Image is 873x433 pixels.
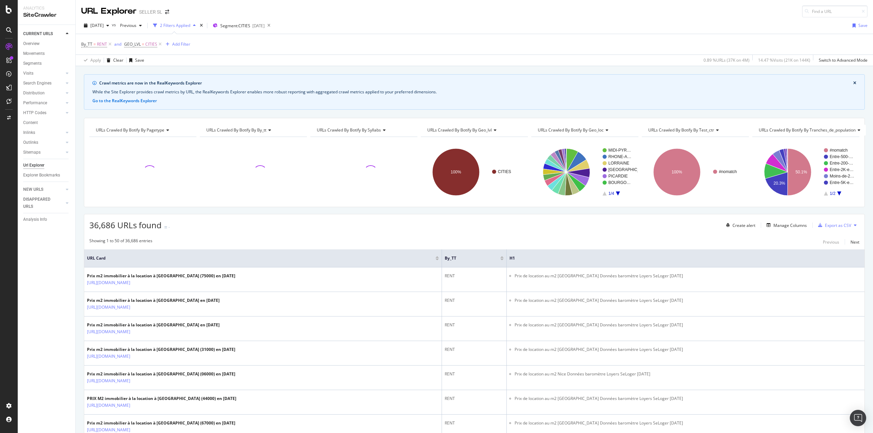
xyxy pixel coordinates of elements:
li: Prix de location au m2 [GEOGRAPHIC_DATA] Données baromètre Loyers SeLoger [DATE] [515,346,862,353]
div: 14.47 % Visits ( 21K on 144K ) [758,57,810,63]
div: RENT [445,420,504,426]
div: Url Explorer [23,162,44,169]
div: Prix m2 immobilier à la location à [GEOGRAPHIC_DATA] (67000) en [DATE] [87,420,235,426]
div: Prix m2 immobilier à la location à [GEOGRAPHIC_DATA] en [DATE] [87,322,220,328]
a: NEW URLS [23,186,64,193]
div: DISAPPEARED URLS [23,196,58,210]
div: Save [135,57,144,63]
a: Analysis Info [23,216,71,223]
div: 0.89 % URLs ( 37K on 4M ) [704,57,750,63]
div: arrow-right-arrow-left [165,10,169,14]
span: 2025 Sep. 28th [90,22,104,28]
a: [URL][DOMAIN_NAME] [87,402,130,409]
span: URL Card [87,255,434,261]
a: Performance [23,99,64,107]
button: Save [127,55,144,66]
button: 2 Filters Applied [150,20,198,31]
div: Overview [23,40,40,47]
text: #nomatch [830,148,848,153]
div: A chart. [531,142,638,202]
text: Entre-5K-e… [830,180,854,185]
span: RENT [97,40,107,49]
div: info banner [84,74,865,110]
div: SiteCrawler [23,11,70,19]
button: Previous [823,238,839,246]
div: While the Site Explorer provides crawl metrics by URL, the RealKeywords Explorer enables more rob... [92,89,856,95]
h4: URLs Crawled By Botify By test_ctr [647,125,743,136]
text: #nomatch [719,169,737,174]
a: Visits [23,70,64,77]
div: Prix m2 immobilier à la location à [GEOGRAPHIC_DATA] en [DATE] [87,297,220,304]
div: PRIX M2 immobilier à la location à [GEOGRAPHIC_DATA] (44000) en [DATE] [87,396,236,402]
div: Manage Columns [773,222,807,228]
span: 36,686 URLs found [89,219,162,231]
div: Analytics [23,5,70,11]
button: Save [850,20,868,31]
div: RENT [445,273,504,279]
img: Equal [164,226,167,228]
a: Outlinks [23,139,64,146]
svg: A chart. [642,142,748,202]
div: RENT [445,396,504,402]
text: CITIES [498,169,511,174]
span: URLs Crawled By Botify By tranches_de_population [759,127,856,133]
div: Inlinks [23,129,35,136]
div: Save [858,22,868,28]
a: Search Engines [23,80,64,87]
div: Export as CSV [825,222,851,228]
text: 20.3% [773,181,785,186]
span: URLs Crawled By Botify By test_ctr [648,127,714,133]
div: 2 Filters Applied [160,22,190,28]
button: Clear [104,55,123,66]
li: Prix de location au m2 [GEOGRAPHIC_DATA] Données baromètre Loyers SeLoger [DATE] [515,322,862,328]
div: Previous [823,239,839,245]
h4: URLs Crawled By Botify By syllabs [315,125,411,136]
h4: URLs Crawled By Botify By geo_lvl [426,125,522,136]
svg: A chart. [752,142,859,202]
text: 1/4 [608,191,614,196]
span: By_TT [81,41,92,47]
div: CURRENT URLS [23,30,53,37]
span: URLs Crawled By Botify By by_tt [206,127,266,133]
text: 50.1% [796,170,807,174]
text: LORRAINE [608,161,629,166]
a: Overview [23,40,71,47]
div: Next [850,239,859,245]
span: Segment: CITIES [220,23,250,29]
div: RENT [445,371,504,377]
span: CITIES [145,40,157,49]
li: Prix de location au m2 [GEOGRAPHIC_DATA] Données baromètre Loyers SeLoger [DATE] [515,297,862,304]
a: Explorer Bookmarks [23,172,71,179]
text: Entre-2K-e… [830,167,854,172]
div: Prix m2 immobilier à la location à [GEOGRAPHIC_DATA] (06000) en [DATE] [87,371,235,377]
div: SELLER SL [139,9,162,15]
div: Add Filter [172,41,190,47]
div: Search Engines [23,80,51,87]
button: Next [850,238,859,246]
div: Sitemaps [23,149,41,156]
div: Performance [23,99,47,107]
a: [URL][DOMAIN_NAME] [87,279,130,286]
div: - [168,224,170,230]
div: RENT [445,297,504,304]
div: Crawl metrics are now in the RealKeywords Explorer [99,80,853,86]
li: Prix de location au m2 Nice Données baromètre Loyers SeLoger [DATE] [515,371,862,377]
div: and [114,41,121,47]
li: Prix de location au m2 [GEOGRAPHIC_DATA] Données baromètre Loyers SeLoger [DATE] [515,420,862,426]
div: Prix m2 immobilier à la location à [GEOGRAPHIC_DATA] (75000) en [DATE] [87,273,235,279]
svg: A chart. [421,142,527,202]
text: 1/2 [830,191,835,196]
a: [URL][DOMAIN_NAME] [87,353,130,360]
div: times [198,22,204,29]
div: HTTP Codes [23,109,46,117]
text: PICARDIE [608,174,628,179]
button: Segment:CITIES[DATE] [210,20,265,31]
a: Movements [23,50,71,57]
div: Apply [90,57,101,63]
li: Prix de location au m2 [GEOGRAPHIC_DATA] Données baromètre Loyers SeLoger [DATE] [515,273,862,279]
span: URLs Crawled By Botify By geo_loc [538,127,604,133]
div: Switch to Advanced Mode [819,57,868,63]
div: [DATE] [252,23,265,29]
h4: URLs Crawled By Botify By by_tt [205,125,301,136]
